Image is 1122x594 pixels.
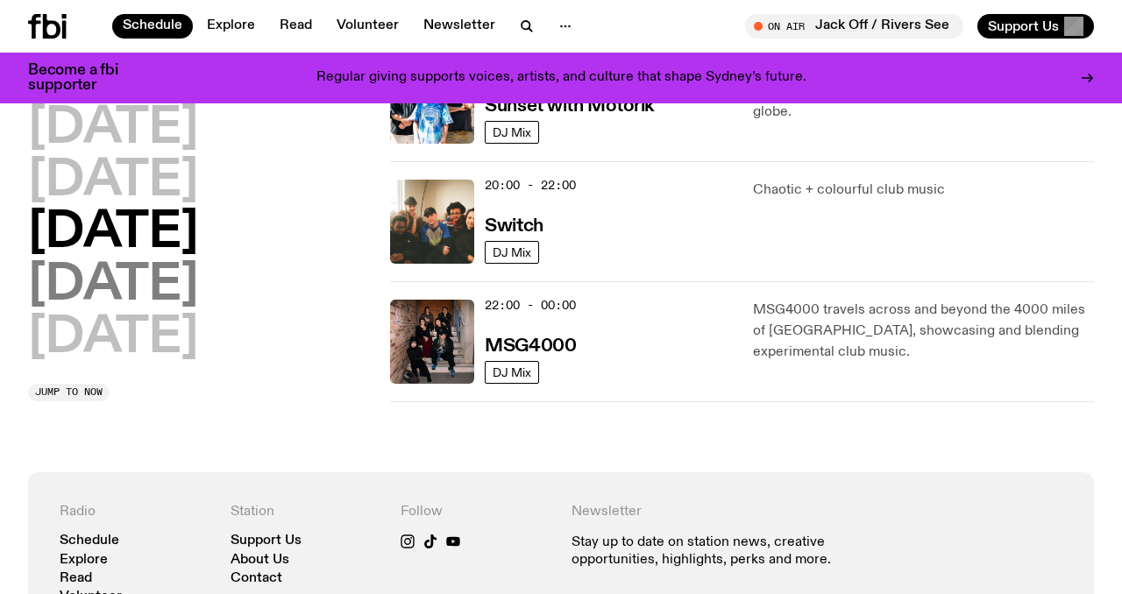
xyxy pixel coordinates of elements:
[112,14,193,39] a: Schedule
[28,261,198,310] button: [DATE]
[28,209,198,258] button: [DATE]
[485,361,539,384] a: DJ Mix
[988,18,1059,34] span: Support Us
[231,554,289,567] a: About Us
[745,14,963,39] button: On AirJack Off / Rivers See
[231,504,380,520] h4: Station
[485,337,576,356] h3: MSG4000
[753,180,1094,201] p: Chaotic + colourful club music
[60,504,209,520] h4: Radio
[28,314,198,363] button: [DATE]
[401,504,550,520] h4: Follow
[413,14,506,39] a: Newsletter
[28,63,140,93] h3: Become a fbi supporter
[485,297,576,314] span: 22:00 - 00:00
[485,121,539,144] a: DJ Mix
[485,177,576,194] span: 20:00 - 22:00
[28,384,110,401] button: Jump to now
[493,125,531,138] span: DJ Mix
[316,70,806,86] p: Regular giving supports voices, artists, and culture that shape Sydney’s future.
[493,245,531,258] span: DJ Mix
[977,14,1094,39] button: Support Us
[485,241,539,264] a: DJ Mix
[28,104,198,153] button: [DATE]
[196,14,266,39] a: Explore
[28,157,198,206] button: [DATE]
[60,554,108,567] a: Explore
[485,94,654,116] a: Sunset with Motorik
[485,97,654,116] h3: Sunset with Motorik
[485,217,543,236] h3: Switch
[231,572,282,585] a: Contact
[493,365,531,378] span: DJ Mix
[231,534,302,548] a: Support Us
[485,334,576,356] a: MSG4000
[390,180,474,264] img: A warm film photo of the switch team sitting close together. from left to right: Cedar, Lau, Sand...
[60,534,119,548] a: Schedule
[35,387,103,397] span: Jump to now
[269,14,323,39] a: Read
[60,572,92,585] a: Read
[485,214,543,236] a: Switch
[326,14,409,39] a: Volunteer
[572,534,891,568] p: Stay up to date on station news, creative opportunities, highlights, perks and more.
[572,504,891,520] h4: Newsletter
[753,300,1094,363] p: MSG4000 travels across and beyond the 4000 miles of [GEOGRAPHIC_DATA], showcasing and blending ex...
